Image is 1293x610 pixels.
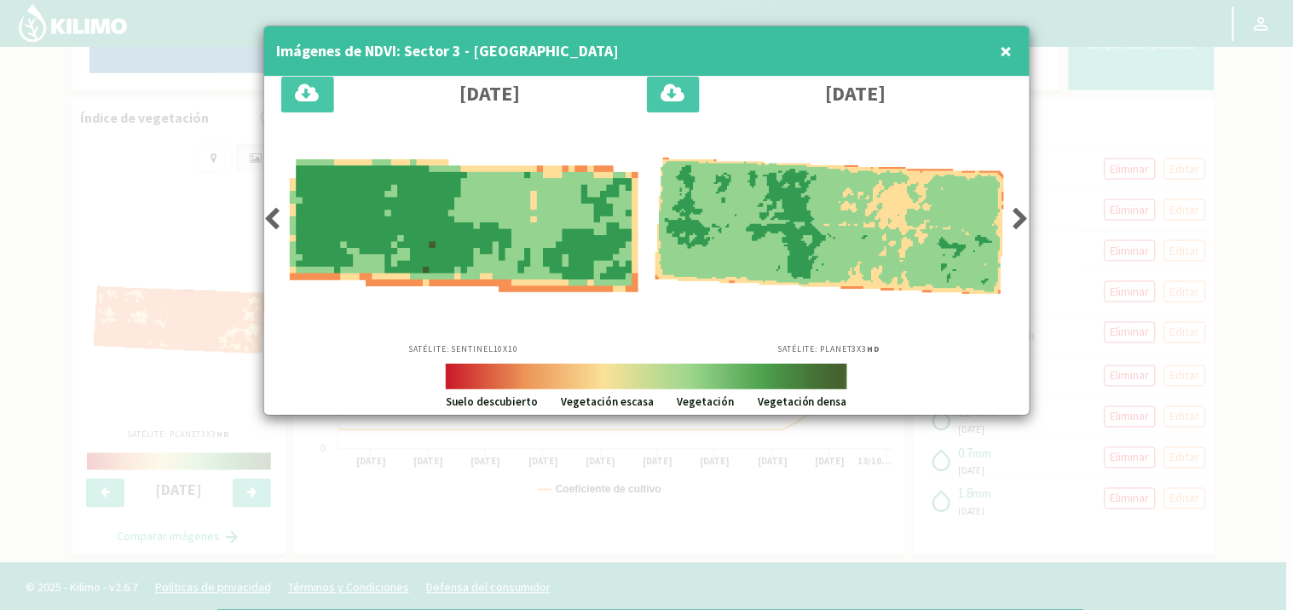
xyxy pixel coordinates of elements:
[678,394,735,411] p: Vegetación
[277,39,620,63] h4: Imágenes de NDVI: Sector 3 - [GEOGRAPHIC_DATA]
[446,394,538,411] p: Suelo descubierto
[758,394,847,411] p: Vegetación densa
[996,34,1017,68] button: Close
[778,342,881,355] p: Satélite: Planet
[409,342,519,355] p: Satélite: Sentinel
[826,83,886,105] h3: [DATE]
[460,83,521,105] h3: [DATE]
[494,343,519,354] span: 10X10
[852,343,881,354] span: 3X3
[868,343,881,354] b: HD
[1001,37,1013,65] span: ×
[561,394,654,411] p: Vegetación escasa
